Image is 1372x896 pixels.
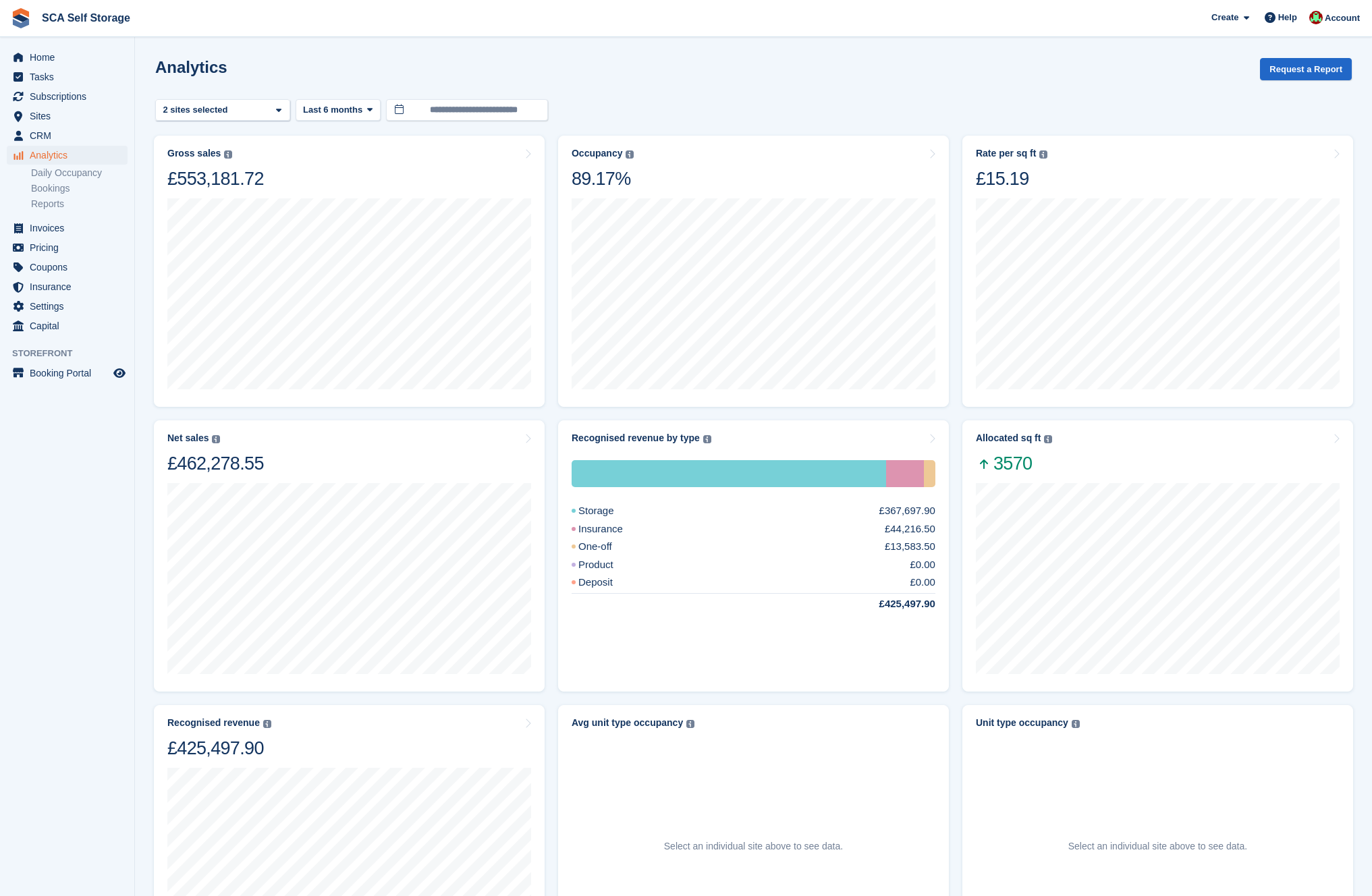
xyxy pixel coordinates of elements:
[7,67,128,86] a: menu
[303,103,362,117] span: Last 6 months
[976,432,1041,444] div: Allocated sq ft
[30,87,111,106] span: Subscriptions
[572,432,700,444] div: Recognised revenue by type
[879,503,935,519] div: £367,697.90
[686,720,694,728] img: icon-info-grey-7440780725fd019a000dd9b08b2336e03edf1995a4989e88bcd33f0948082b44.svg
[572,460,886,487] div: Storage
[572,539,644,555] div: One-off
[572,557,646,573] div: Product
[1309,11,1323,24] img: Dale Chapman
[7,316,128,335] a: menu
[572,717,683,729] div: Avg unit type occupancy
[572,503,647,519] div: Storage
[11,8,31,28] img: stora-icon-8386f47178a22dfd0bd8f6a31ec36ba5ce8667c1dd55bd0f319d3a0aa187defe.svg
[976,452,1052,475] span: 3570
[1072,720,1080,728] img: icon-info-grey-7440780725fd019a000dd9b08b2336e03edf1995a4989e88bcd33f0948082b44.svg
[31,198,128,211] a: Reports
[30,67,111,86] span: Tasks
[1278,11,1297,24] span: Help
[30,107,111,125] span: Sites
[7,277,128,296] a: menu
[976,717,1068,729] div: Unit type occupancy
[167,717,260,729] div: Recognised revenue
[167,167,264,190] div: £553,181.72
[30,364,111,383] span: Booking Portal
[1325,11,1360,25] span: Account
[30,146,111,165] span: Analytics
[7,238,128,257] a: menu
[7,107,128,125] a: menu
[664,839,843,853] p: Select an individual site above to see data.
[167,148,221,159] div: Gross sales
[167,452,264,475] div: £462,278.55
[30,258,111,277] span: Coupons
[30,126,111,145] span: CRM
[7,48,128,67] a: menu
[7,258,128,277] a: menu
[212,435,220,443] img: icon-info-grey-7440780725fd019a000dd9b08b2336e03edf1995a4989e88bcd33f0948082b44.svg
[30,48,111,67] span: Home
[30,238,111,257] span: Pricing
[7,297,128,316] a: menu
[910,575,935,590] div: £0.00
[572,522,655,537] div: Insurance
[572,167,634,190] div: 89.17%
[31,182,128,195] a: Bookings
[976,167,1047,190] div: £15.19
[30,297,111,316] span: Settings
[7,87,128,106] a: menu
[1044,435,1052,443] img: icon-info-grey-7440780725fd019a000dd9b08b2336e03edf1995a4989e88bcd33f0948082b44.svg
[885,539,935,555] div: £13,583.50
[924,460,935,487] div: One-off
[7,219,128,237] a: menu
[161,103,233,117] div: 2 sites selected
[7,146,128,165] a: menu
[910,557,935,573] div: £0.00
[847,596,935,612] div: £425,497.90
[1068,839,1247,853] p: Select an individual site above to see data.
[31,167,128,179] a: Daily Occupancy
[111,365,128,381] a: Preview store
[1039,150,1047,159] img: icon-info-grey-7440780725fd019a000dd9b08b2336e03edf1995a4989e88bcd33f0948082b44.svg
[7,364,128,383] a: menu
[885,522,935,537] div: £44,216.50
[1211,11,1238,24] span: Create
[886,460,924,487] div: Insurance
[224,150,232,159] img: icon-info-grey-7440780725fd019a000dd9b08b2336e03edf1995a4989e88bcd33f0948082b44.svg
[1260,58,1352,80] button: Request a Report
[30,219,111,237] span: Invoices
[572,148,622,159] div: Occupancy
[7,126,128,145] a: menu
[703,435,711,443] img: icon-info-grey-7440780725fd019a000dd9b08b2336e03edf1995a4989e88bcd33f0948082b44.svg
[30,316,111,335] span: Capital
[36,7,136,29] a: SCA Self Storage
[296,99,381,121] button: Last 6 months
[626,150,634,159] img: icon-info-grey-7440780725fd019a000dd9b08b2336e03edf1995a4989e88bcd33f0948082b44.svg
[155,58,227,76] h2: Analytics
[976,148,1036,159] div: Rate per sq ft
[30,277,111,296] span: Insurance
[572,575,645,590] div: Deposit
[167,432,209,444] div: Net sales
[167,737,271,760] div: £425,497.90
[12,347,134,360] span: Storefront
[263,720,271,728] img: icon-info-grey-7440780725fd019a000dd9b08b2336e03edf1995a4989e88bcd33f0948082b44.svg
